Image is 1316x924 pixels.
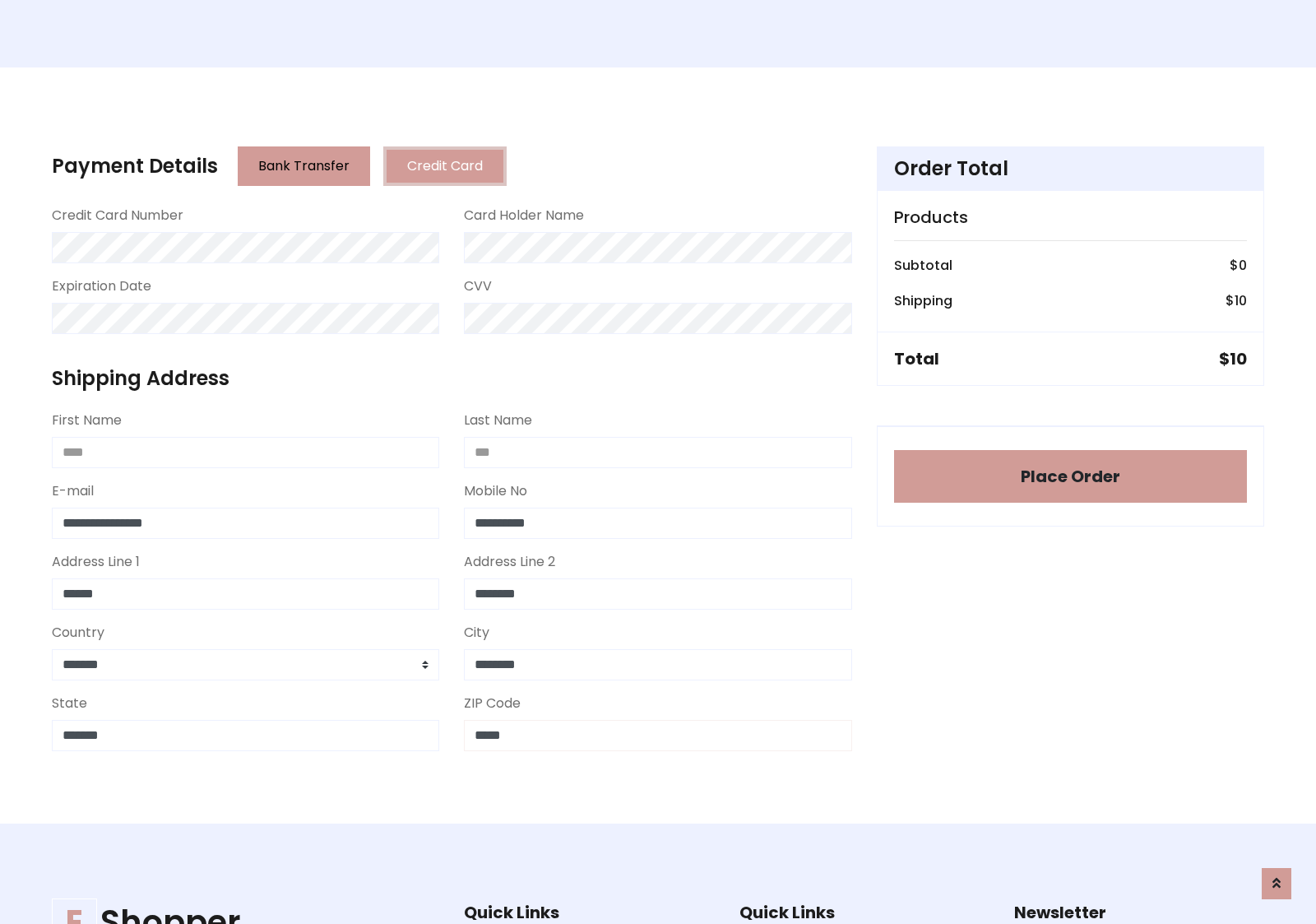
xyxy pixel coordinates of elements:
label: CVV [464,276,492,296]
label: First Name [52,411,122,430]
button: Bank Transfer [238,146,370,186]
label: E-mail [52,481,94,501]
label: ZIP Code [464,694,521,713]
label: Address Line 1 [52,552,140,572]
label: Mobile No [464,481,527,501]
span: 10 [1235,291,1247,310]
h4: Order Total [894,157,1247,181]
h5: Quick Links [464,903,714,922]
h6: Subtotal [894,258,952,273]
h6: $ [1226,293,1247,309]
span: 0 [1239,256,1247,275]
label: Card Holder Name [464,206,584,225]
h5: Quick Links [739,903,989,922]
label: Country [52,623,104,643]
button: Place Order [894,450,1247,503]
span: 10 [1230,347,1247,370]
label: Expiration Date [52,276,151,296]
h6: $ [1230,258,1247,273]
h6: Shipping [894,293,952,309]
label: State [52,694,87,713]
button: Credit Card [383,146,507,186]
h5: Products [894,207,1247,227]
h4: Payment Details [52,155,218,179]
h4: Shipping Address [52,367,852,391]
label: Credit Card Number [52,206,183,225]
label: Address Line 2 [464,552,555,572]
h5: Total [894,349,939,369]
label: City [464,623,489,643]
label: Last Name [464,411,532,430]
h5: $ [1219,349,1247,369]
h5: Newsletter [1014,903,1264,922]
